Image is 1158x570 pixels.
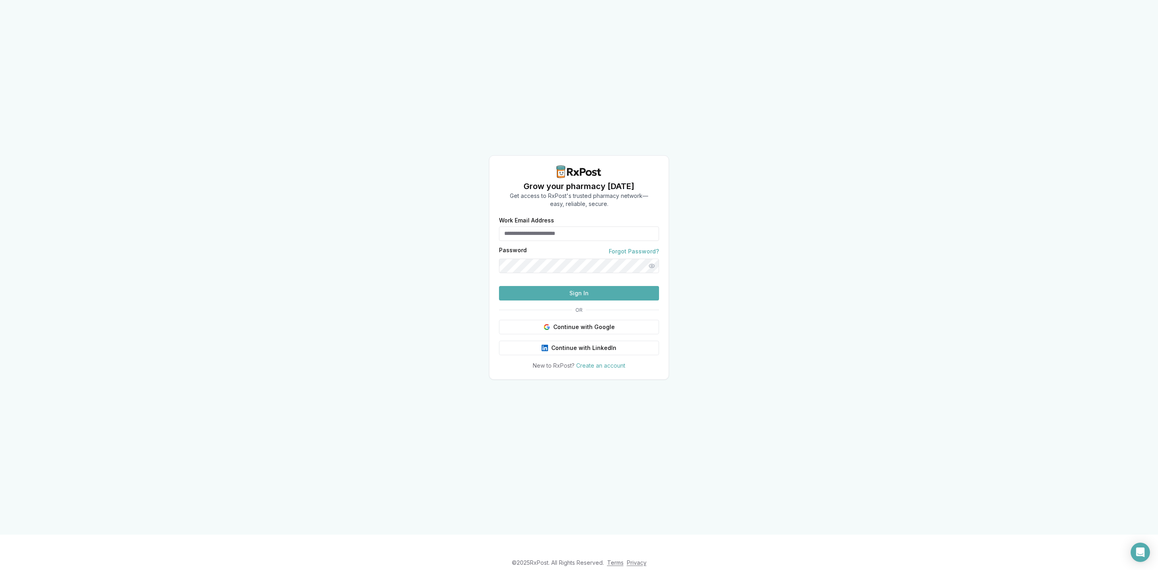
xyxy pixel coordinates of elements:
[544,324,550,330] img: Google
[510,192,648,208] p: Get access to RxPost's trusted pharmacy network— easy, reliable, secure.
[499,247,527,255] label: Password
[499,218,659,223] label: Work Email Address
[533,362,575,369] span: New to RxPost?
[572,307,586,313] span: OR
[645,259,659,273] button: Show password
[499,286,659,300] button: Sign In
[499,320,659,334] button: Continue with Google
[553,165,605,178] img: RxPost Logo
[542,345,548,351] img: LinkedIn
[609,247,659,255] a: Forgot Password?
[607,559,624,566] a: Terms
[576,362,625,369] a: Create an account
[499,341,659,355] button: Continue with LinkedIn
[1131,543,1150,562] div: Open Intercom Messenger
[510,181,648,192] h1: Grow your pharmacy [DATE]
[627,559,647,566] a: Privacy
